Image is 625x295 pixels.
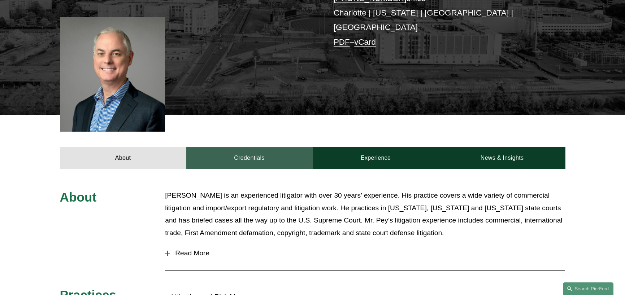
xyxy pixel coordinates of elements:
a: vCard [354,38,376,47]
a: Search this site [563,282,613,295]
a: About [60,147,186,169]
button: Read More [165,244,565,263]
a: Credentials [186,147,313,169]
a: Experience [313,147,439,169]
a: PDF [334,38,350,47]
span: About [60,190,97,204]
span: Read More [170,249,565,257]
p: [PERSON_NAME] is an experienced litigator with over 30 years’ experience. His practice covers a w... [165,189,565,239]
a: News & Insights [439,147,565,169]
